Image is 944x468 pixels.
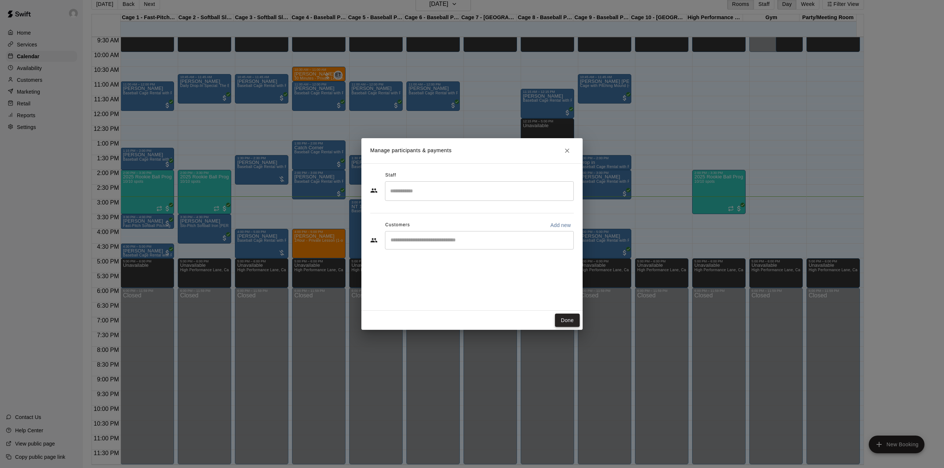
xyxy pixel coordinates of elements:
[547,219,574,231] button: Add new
[385,181,574,201] div: Search staff
[555,314,580,327] button: Done
[385,170,396,181] span: Staff
[370,147,452,154] p: Manage participants & payments
[560,144,574,157] button: Close
[550,221,571,229] p: Add new
[385,219,410,231] span: Customers
[370,237,378,244] svg: Customers
[370,187,378,194] svg: Staff
[385,231,574,249] div: Start typing to search customers...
